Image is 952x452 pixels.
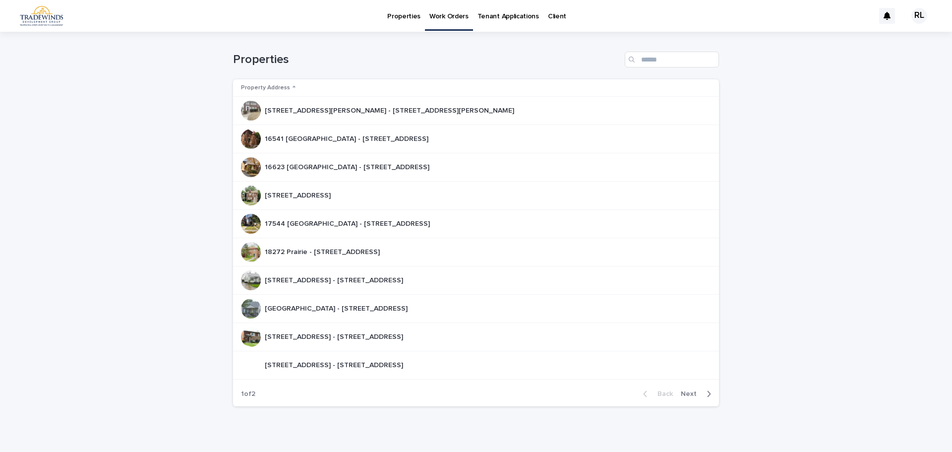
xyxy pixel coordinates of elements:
[20,6,63,26] img: 1GCq2oTSZCuDKsr8mZhq
[911,8,927,24] div: RL
[681,390,703,397] span: Next
[652,390,673,397] span: Back
[241,82,290,93] p: Property Address
[233,323,719,351] tr: [STREET_ADDRESS] - [STREET_ADDRESS][STREET_ADDRESS] - [STREET_ADDRESS]
[233,210,719,238] tr: 17544 [GEOGRAPHIC_DATA] - [STREET_ADDRESS]17544 [GEOGRAPHIC_DATA] - [STREET_ADDRESS]
[265,190,333,200] p: [STREET_ADDRESS]
[265,274,405,285] p: [STREET_ADDRESS] - [STREET_ADDRESS]
[635,389,677,398] button: Back
[233,238,719,266] tr: 18272 Prairie - [STREET_ADDRESS]18272 Prairie - [STREET_ADDRESS]
[265,133,430,143] p: 16541 [GEOGRAPHIC_DATA] - [STREET_ADDRESS]
[265,331,405,341] p: [STREET_ADDRESS] - [STREET_ADDRESS]
[233,125,719,153] tr: 16541 [GEOGRAPHIC_DATA] - [STREET_ADDRESS]16541 [GEOGRAPHIC_DATA] - [STREET_ADDRESS]
[233,295,719,323] tr: [GEOGRAPHIC_DATA] - [STREET_ADDRESS][GEOGRAPHIC_DATA] - [STREET_ADDRESS]
[233,53,621,67] h1: Properties
[265,246,382,257] p: 18272 Prairie - [STREET_ADDRESS]
[625,52,719,67] input: Search
[265,303,410,313] p: [GEOGRAPHIC_DATA] - [STREET_ADDRESS]
[265,359,405,370] p: [STREET_ADDRESS] - [STREET_ADDRESS]
[265,161,431,172] p: 16623 [GEOGRAPHIC_DATA] - [STREET_ADDRESS]
[233,153,719,182] tr: 16623 [GEOGRAPHIC_DATA] - [STREET_ADDRESS]16623 [GEOGRAPHIC_DATA] - [STREET_ADDRESS]
[677,389,719,398] button: Next
[233,351,719,380] tr: [STREET_ADDRESS] - [STREET_ADDRESS][STREET_ADDRESS] - [STREET_ADDRESS]
[233,97,719,125] tr: [STREET_ADDRESS][PERSON_NAME] - [STREET_ADDRESS][PERSON_NAME][STREET_ADDRESS][PERSON_NAME] - [STR...
[265,105,516,115] p: [STREET_ADDRESS][PERSON_NAME] - [STREET_ADDRESS][PERSON_NAME]
[265,218,432,228] p: 17544 [GEOGRAPHIC_DATA] - [STREET_ADDRESS]
[233,266,719,295] tr: [STREET_ADDRESS] - [STREET_ADDRESS][STREET_ADDRESS] - [STREET_ADDRESS]
[233,382,263,406] p: 1 of 2
[233,182,719,210] tr: [STREET_ADDRESS][STREET_ADDRESS]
